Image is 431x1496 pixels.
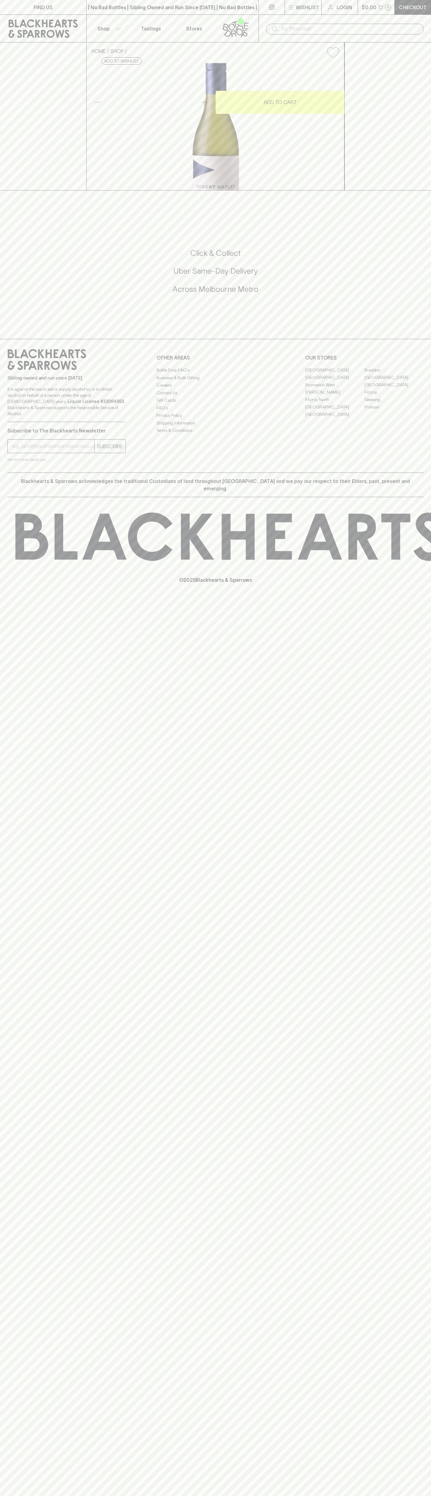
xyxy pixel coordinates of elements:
a: [GEOGRAPHIC_DATA] [305,374,364,381]
p: Checkout [399,4,427,11]
a: Bottle Drop FAQ's [157,367,275,374]
p: OTHER AREAS [157,354,275,361]
a: [GEOGRAPHIC_DATA] [305,366,364,374]
a: Fitzroy North [305,396,364,403]
p: Stores [186,25,202,32]
h5: Uber Same-Day Delivery [7,266,424,276]
p: Login [337,4,352,11]
strong: Liquor License #32064953 [67,399,124,404]
a: Fitzroy [364,388,424,396]
button: Shop [87,15,130,42]
a: Stores [173,15,216,42]
a: Business & Bulk Gifting [157,374,275,381]
p: OUR STORES [305,354,424,361]
img: 37546.png [87,63,344,190]
a: FAQ's [157,404,275,412]
p: SUBSCRIBE [97,443,123,450]
button: ADD TO CART [216,91,344,114]
a: [GEOGRAPHIC_DATA] [364,381,424,388]
a: Tastings [129,15,173,42]
p: ADD TO CART [264,99,297,106]
p: $0.00 [362,4,376,11]
h5: Click & Collect [7,248,424,258]
p: Sibling owned and run since [DATE] [7,375,126,381]
a: [GEOGRAPHIC_DATA] [305,411,364,418]
input: Try "Pinot noir" [281,24,419,34]
button: Add to wishlist [101,57,142,65]
a: HOME [91,48,106,54]
a: [GEOGRAPHIC_DATA] [364,374,424,381]
p: 0 [387,6,389,9]
p: It is against the law to sell or supply alcohol to, or to obtain alcohol on behalf of a person un... [7,386,126,417]
a: Gift Cards [157,397,275,404]
p: Blackhearts & Sparrows acknowledges the traditional Custodians of land throughout [GEOGRAPHIC_DAT... [12,477,419,492]
p: We will never spam you [7,456,126,463]
a: Contact Us [157,389,275,396]
p: FIND US [34,4,53,11]
input: e.g. jane@blackheartsandsparrows.com.au [12,441,94,451]
div: Call to action block [7,223,424,327]
a: Braddon [364,366,424,374]
a: Privacy Policy [157,412,275,419]
a: Geelong [364,396,424,403]
p: Tastings [141,25,161,32]
p: Shop [97,25,110,32]
a: Prahran [364,403,424,411]
a: Terms & Conditions [157,427,275,434]
a: SHOP [110,48,124,54]
a: Shipping Information [157,419,275,427]
a: Brunswick West [305,381,364,388]
button: SUBSCRIBE [95,440,125,453]
a: [PERSON_NAME] [305,388,364,396]
a: [GEOGRAPHIC_DATA] [305,403,364,411]
a: Careers [157,382,275,389]
p: Subscribe to The Blackhearts Newsletter [7,427,126,434]
h5: Across Melbourne Metro [7,284,424,294]
p: Wishlist [296,4,319,11]
button: Add to wishlist [325,45,342,61]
